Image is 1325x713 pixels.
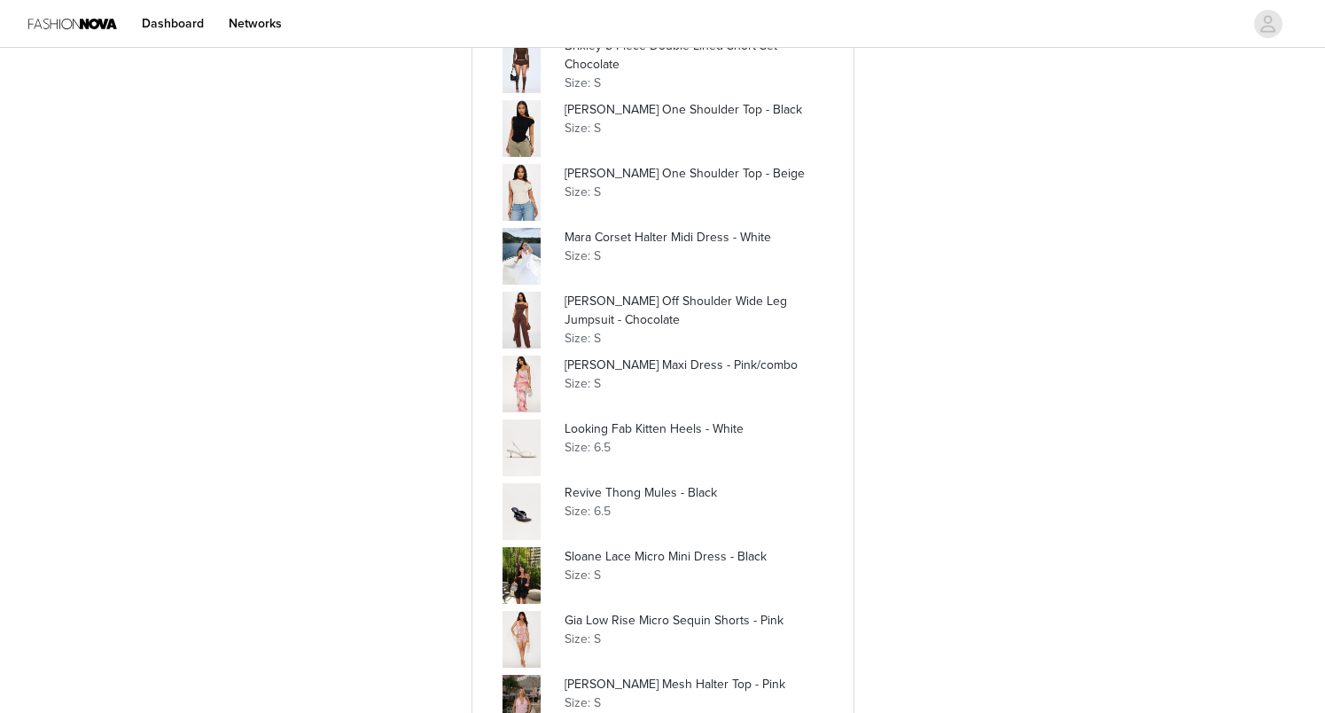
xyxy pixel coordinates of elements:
p: Size: S [565,566,832,584]
p: Looking Fab Kitten Heels - White [565,419,832,438]
p: Size: 6.5 [565,502,832,521]
p: [PERSON_NAME] Off Shoulder Wide Leg Jumpsuit - Chocolate [565,292,832,329]
p: Gia Low Rise Micro Sequin Shorts - Pink [565,611,832,630]
p: [PERSON_NAME] One Shoulder Top - Black [565,100,832,119]
p: Revive Thong Mules - Black [565,483,832,502]
a: Networks [218,4,292,43]
p: [PERSON_NAME] One Shoulder Top - Beige [565,164,832,183]
p: Size: S [565,374,832,393]
p: Size: S [565,119,832,137]
p: Brixley 3 Piece Double Lined Short Set - Chocolate [565,36,832,74]
p: Size: S [565,329,832,348]
p: Mara Corset Halter Midi Dress - White [565,228,832,247]
p: Size: S [565,74,832,92]
p: Sloane Lace Micro Mini Dress - Black [565,547,832,566]
p: Size: S [565,247,832,265]
a: Dashboard [131,4,214,43]
p: Size: S [565,183,832,201]
p: Size: S [565,693,832,712]
p: [PERSON_NAME] Mesh Halter Top - Pink [565,675,832,693]
p: [PERSON_NAME] Maxi Dress - Pink/combo [565,356,832,374]
img: Fashion Nova Logo [28,4,117,43]
div: avatar [1259,10,1276,38]
p: Size: 6.5 [565,438,832,457]
p: Size: S [565,630,832,648]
